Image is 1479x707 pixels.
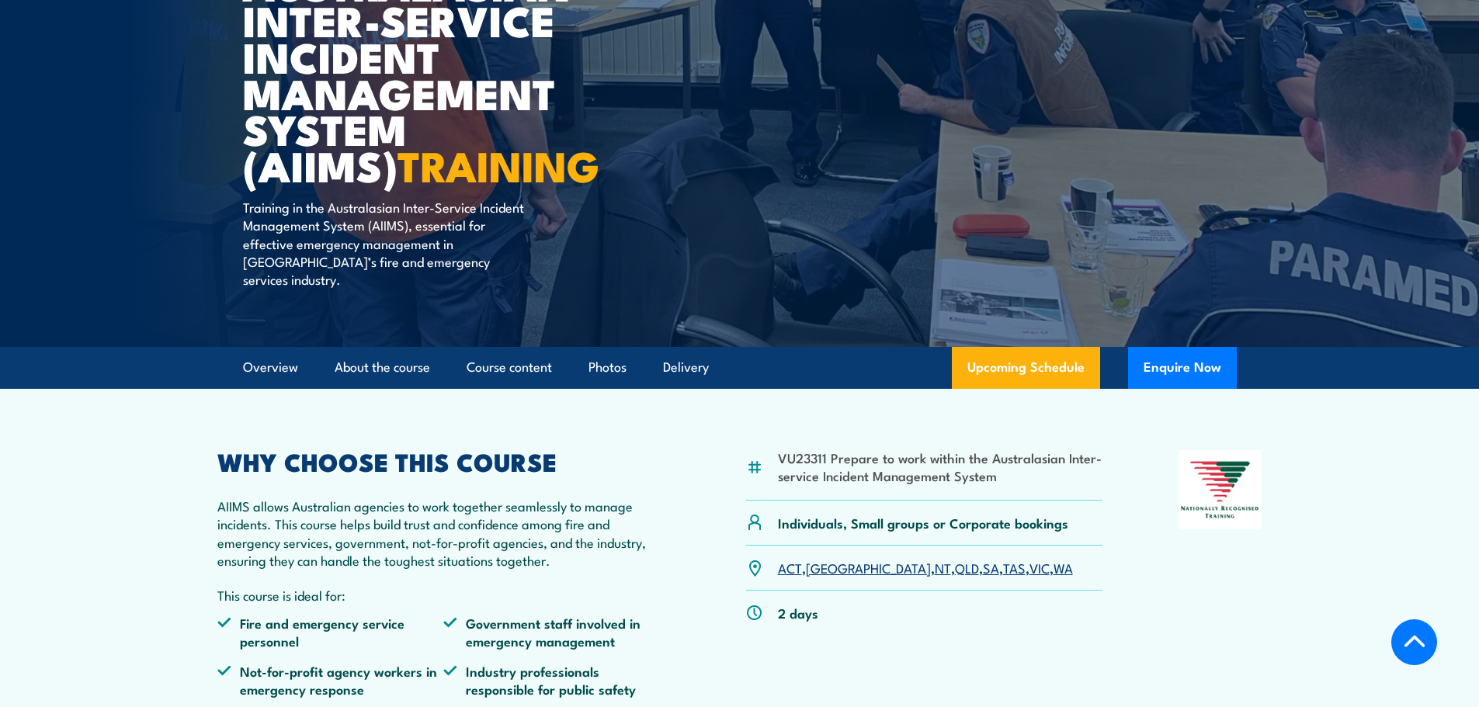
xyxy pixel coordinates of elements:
a: Course content [467,347,552,388]
a: WA [1054,558,1073,577]
a: About the course [335,347,430,388]
a: Overview [243,347,298,388]
a: Delivery [663,347,709,388]
strong: TRAINING [398,132,599,196]
h2: WHY CHOOSE THIS COURSE [217,450,671,472]
p: Individuals, Small groups or Corporate bookings [778,514,1068,532]
a: SA [983,558,999,577]
a: QLD [955,558,979,577]
a: Upcoming Schedule [952,347,1100,389]
a: [GEOGRAPHIC_DATA] [806,558,931,577]
li: VU23311 Prepare to work within the Australasian Inter-service Incident Management System [778,449,1103,485]
li: Not-for-profit agency workers in emergency response [217,662,444,698]
img: Nationally Recognised Training logo. [1179,450,1262,529]
p: AIIMS allows Australian agencies to work together seamlessly to manage incidents. This course hel... [217,497,671,570]
p: This course is ideal for: [217,586,671,604]
li: Industry professionals responsible for public safety [443,662,670,698]
li: Fire and emergency service personnel [217,614,444,650]
a: Photos [588,347,627,388]
p: , , , , , , , [778,559,1073,577]
a: TAS [1003,558,1026,577]
p: Training in the Australasian Inter-Service Incident Management System (AIIMS), essential for effe... [243,198,526,289]
p: 2 days [778,604,818,622]
a: NT [935,558,951,577]
a: ACT [778,558,802,577]
button: Enquire Now [1128,347,1237,389]
li: Government staff involved in emergency management [443,614,670,650]
a: VIC [1029,558,1050,577]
